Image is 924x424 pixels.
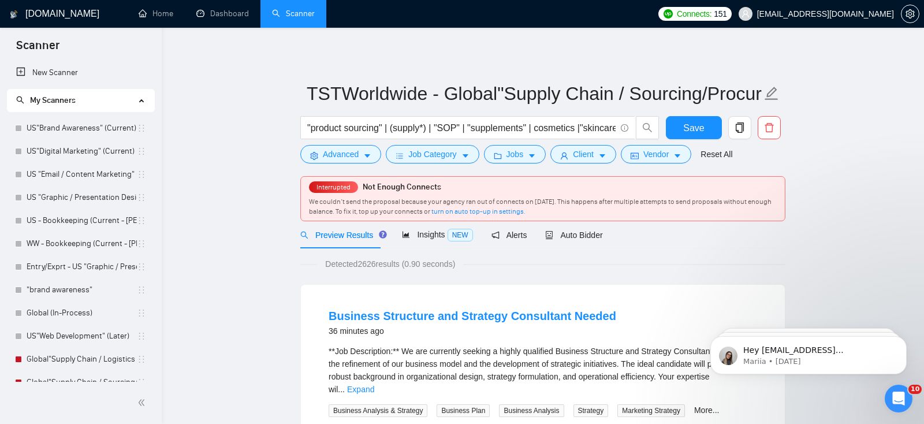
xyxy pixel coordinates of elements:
a: US "Graphic / Presentation Design" (Current) [27,186,137,209]
a: WW - Bookkeeping (Current - [PERSON_NAME]) [27,232,137,255]
span: setting [310,151,318,160]
a: US "Email / Content Marketing" (Current) [27,163,137,186]
span: info-circle [621,124,628,132]
span: Strategy [573,404,609,417]
span: copy [729,122,751,133]
span: Business Analysis [499,404,564,417]
span: holder [137,216,146,225]
div: **Job Description:** We are currently seeking a highly qualified Business Structure and Strategy ... [329,345,757,396]
span: holder [137,308,146,318]
span: Jobs [506,148,524,161]
span: bars [396,151,404,160]
span: Not Enough Connects [363,182,441,192]
span: Insights [402,230,472,239]
div: Tooltip anchor [378,229,388,240]
button: idcardVendorcaret-down [621,145,691,163]
span: Advanced [323,148,359,161]
a: Global"Supply Chain / Sourcing/Procurement" (In Process) [27,371,137,394]
span: caret-down [598,151,606,160]
span: holder [137,124,146,133]
button: settingAdvancedcaret-down [300,145,381,163]
span: Business Analysis & Strategy [329,404,427,417]
span: holder [137,355,146,364]
span: holder [137,378,146,387]
button: delete [758,116,781,139]
span: Detected 2626 results (0.90 seconds) [317,258,463,270]
li: US"Digital Marketing" (Current) [7,140,154,163]
span: Alerts [491,230,527,240]
a: Expand [347,385,374,394]
li: US "Email / Content Marketing" (Current) [7,163,154,186]
span: holder [137,332,146,341]
button: barsJob Categorycaret-down [386,145,479,163]
span: delete [758,122,780,133]
button: setting [901,5,919,23]
span: Marketing Strategy [617,404,685,417]
span: folder [494,151,502,160]
li: US"Brand Awareness" (Current) [7,117,154,140]
span: robot [545,231,553,239]
span: caret-down [673,151,681,160]
a: US"Digital Marketing" (Current) [27,140,137,163]
span: user [742,10,750,18]
span: holder [137,262,146,271]
a: US - Bookkeeping (Current - [PERSON_NAME]) [27,209,137,232]
li: "brand awareness" [7,278,154,302]
span: Interrupted [313,183,354,191]
span: caret-down [363,151,371,160]
img: upwork-logo.png [664,9,673,18]
span: Job Category [408,148,456,161]
li: Global (In-Process) [7,302,154,325]
a: turn on auto top-up in settings. [431,207,526,215]
button: folderJobscaret-down [484,145,546,163]
span: 151 [714,8,726,20]
span: holder [137,239,146,248]
span: search [300,231,308,239]
span: notification [491,231,500,239]
li: US "Graphic / Presentation Design" (Current) [7,186,154,209]
a: Entry/Exprt - US "Graphic / Presentation Design" (Current) [27,255,137,278]
img: logo [10,5,18,24]
span: Auto Bidder [545,230,602,240]
li: US - Bookkeeping (Current - Pamela) [7,209,154,232]
button: userClientcaret-down [550,145,616,163]
span: Connects: [677,8,711,20]
span: Scanner [7,37,69,61]
span: setting [901,9,919,18]
span: My Scanners [30,95,76,105]
span: We couldn’t send the proposal because your agency ran out of connects on [DATE]. This happens aft... [309,198,772,215]
input: Search Freelance Jobs... [307,121,616,135]
button: Save [666,116,722,139]
li: New Scanner [7,61,154,84]
span: double-left [137,397,149,408]
a: US"Web Development" (Later) [27,325,137,348]
li: Global"Supply Chain / Logistics / ERP" (In Process) [7,348,154,371]
a: Reset All [701,148,732,161]
span: holder [137,170,146,179]
span: user [560,151,568,160]
div: 36 minutes ago [329,324,616,338]
li: US"Web Development" (Later) [7,325,154,348]
span: search [16,96,24,104]
li: Entry/Exprt - US "Graphic / Presentation Design" (Current) [7,255,154,278]
a: New Scanner [16,61,145,84]
span: caret-down [461,151,470,160]
span: Vendor [643,148,669,161]
span: holder [137,147,146,156]
a: Global (In-Process) [27,302,137,325]
span: idcard [631,151,639,160]
span: Business Plan [437,404,490,417]
a: setting [901,9,919,18]
li: Global"Supply Chain / Sourcing/Procurement" (In Process) [7,371,154,394]
span: NEW [448,229,473,241]
iframe: Intercom notifications message [693,312,924,393]
input: Scanner name... [307,79,762,108]
span: My Scanners [16,95,76,105]
span: edit [764,86,779,101]
a: US"Brand Awareness" (Current) [27,117,137,140]
iframe: Intercom live chat [885,385,912,412]
li: WW - Bookkeeping (Current - Pamela) [7,232,154,255]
